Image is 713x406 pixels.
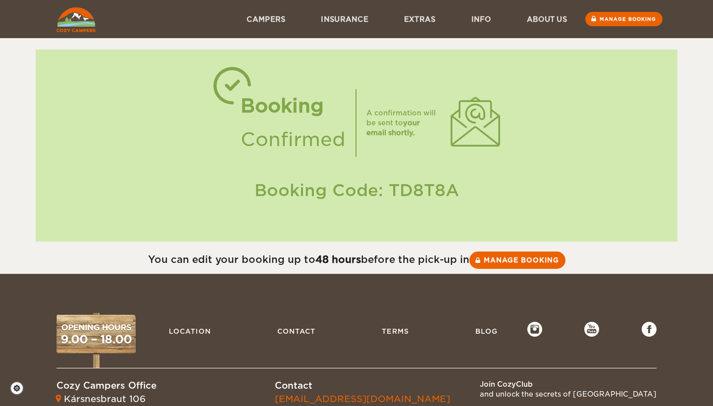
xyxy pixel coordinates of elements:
[275,394,450,404] a: [EMAIL_ADDRESS][DOMAIN_NAME]
[377,322,414,341] a: Terms
[469,252,565,269] a: Manage booking
[480,379,657,389] div: Join CozyClub
[56,379,239,392] div: Cozy Campers Office
[56,7,96,32] img: Cozy Campers
[366,108,441,138] div: A confirmation will be sent to
[272,322,320,341] a: Contact
[241,123,346,156] div: Confirmed
[275,379,450,392] div: Contact
[164,322,216,341] a: Location
[46,179,667,202] div: Booking Code: TD8T8A
[470,322,503,341] a: Blog
[241,89,346,123] div: Booking
[480,389,657,399] div: and unlock the secrets of [GEOGRAPHIC_DATA]
[10,381,30,395] a: Cookie settings
[585,12,662,26] a: Manage booking
[315,254,361,265] strong: 48 hours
